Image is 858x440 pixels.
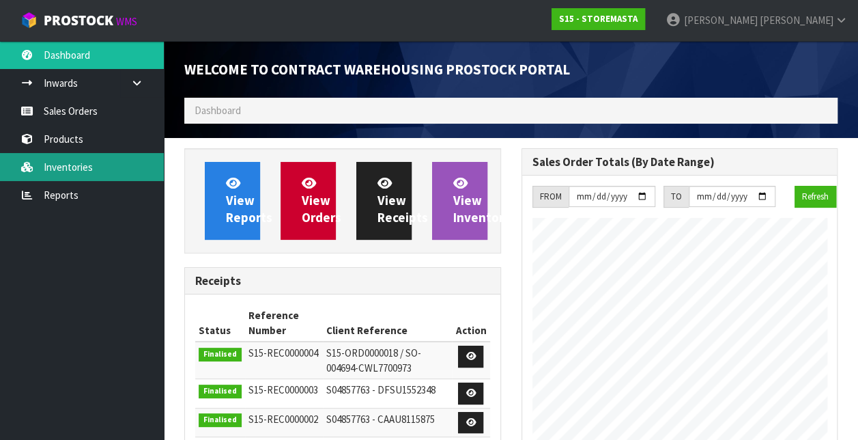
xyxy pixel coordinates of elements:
span: S04857763 - CAAU8115875 [326,413,435,426]
div: TO [663,186,689,208]
a: ViewInventory [432,162,487,240]
a: ViewOrders [281,162,336,240]
span: S04857763 - DFSU1552348 [326,383,435,396]
span: S15-ORD0000018 / SO-004694-CWL7700973 [326,346,421,374]
span: [PERSON_NAME] [759,14,833,27]
th: Reference Number [245,305,324,342]
button: Refresh [795,186,836,208]
span: Finalised [199,413,242,427]
span: View Orders [302,175,341,226]
img: cube-alt.png [20,12,38,29]
span: Welcome to Contract Warehousing ProStock Portal [184,60,570,79]
span: View Receipts [377,175,428,226]
span: Finalised [199,348,242,361]
span: S15-REC0000002 [248,413,318,426]
th: Client Reference [323,305,452,342]
th: Status [195,305,245,342]
h3: Sales Order Totals (By Date Range) [532,156,827,169]
span: View Inventory [453,175,511,226]
span: S15-REC0000004 [248,346,318,359]
strong: S15 - STOREMASTA [559,13,638,25]
span: Dashboard [195,104,241,117]
a: ViewReports [205,162,260,240]
small: WMS [116,15,137,28]
h3: Receipts [195,275,490,288]
th: Action [452,305,489,342]
span: [PERSON_NAME] [683,14,757,27]
a: ViewReceipts [356,162,412,240]
span: View Reports [226,175,272,226]
span: Finalised [199,385,242,398]
span: ProStock [44,12,113,29]
div: FROM [532,186,569,208]
span: S15-REC0000003 [248,383,318,396]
